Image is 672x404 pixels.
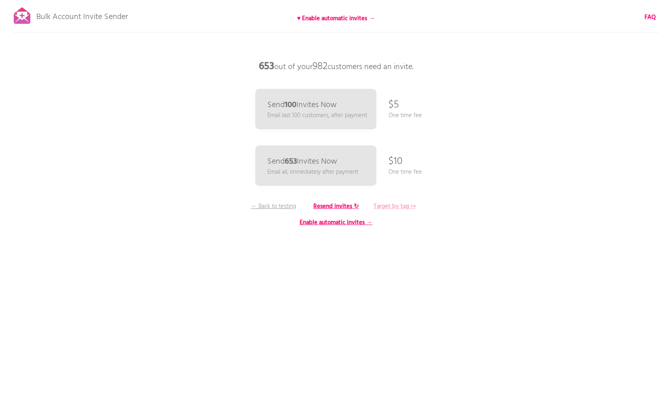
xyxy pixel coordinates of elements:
p: out of your customers need an invite. [215,55,457,79]
p: Bulk Account Invite Sender [36,5,128,25]
b: Target by tag ↦ [374,202,416,211]
p: Email all, immediately after payment [267,168,358,177]
b: Resend invites ↻ [313,202,359,211]
p: Send Invites Now [267,101,337,109]
p: ← Back to testing [243,202,304,211]
p: Email last 100 customers, after payment [267,111,367,120]
a: Send100Invites Now Email last 100 customers, after payment [255,89,376,129]
p: One time fee [388,111,422,120]
b: 653 [259,59,274,75]
span: 982 [313,59,328,75]
a: Send653Invites Now Email all, immediately after payment [255,145,376,186]
b: 100 [285,99,296,112]
p: $10 [388,149,403,174]
p: $5 [388,93,399,117]
a: FAQ [645,13,656,22]
p: One time fee [388,168,422,177]
b: Enable automatic invites → [300,218,372,227]
p: Send Invites Now [267,158,337,166]
b: ♥ Enable automatic invites → [297,14,375,23]
b: 653 [285,155,297,168]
